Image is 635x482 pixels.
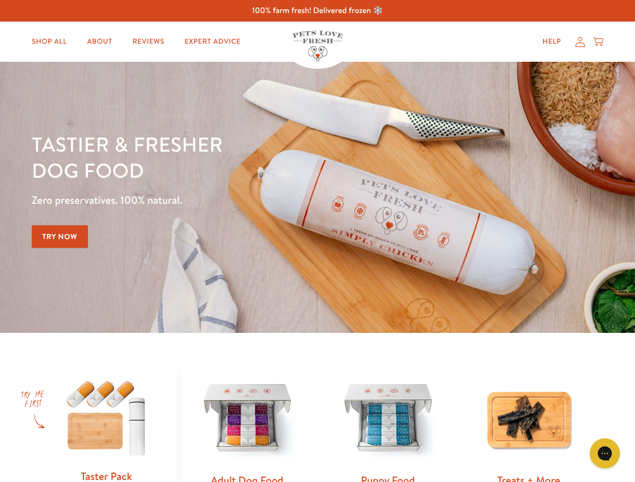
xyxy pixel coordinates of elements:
[585,435,625,472] iframe: Gorgias live chat messenger
[32,191,413,209] p: Zero preservatives. 100% natural.
[24,32,75,52] a: Shop All
[293,31,343,61] img: Pets Love Fresh
[32,225,88,248] a: Try Now
[176,32,249,52] a: Expert Advice
[534,32,569,52] a: Help
[124,32,172,52] a: Reviews
[79,32,120,52] a: About
[32,131,413,183] h1: Tastier & fresher dog food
